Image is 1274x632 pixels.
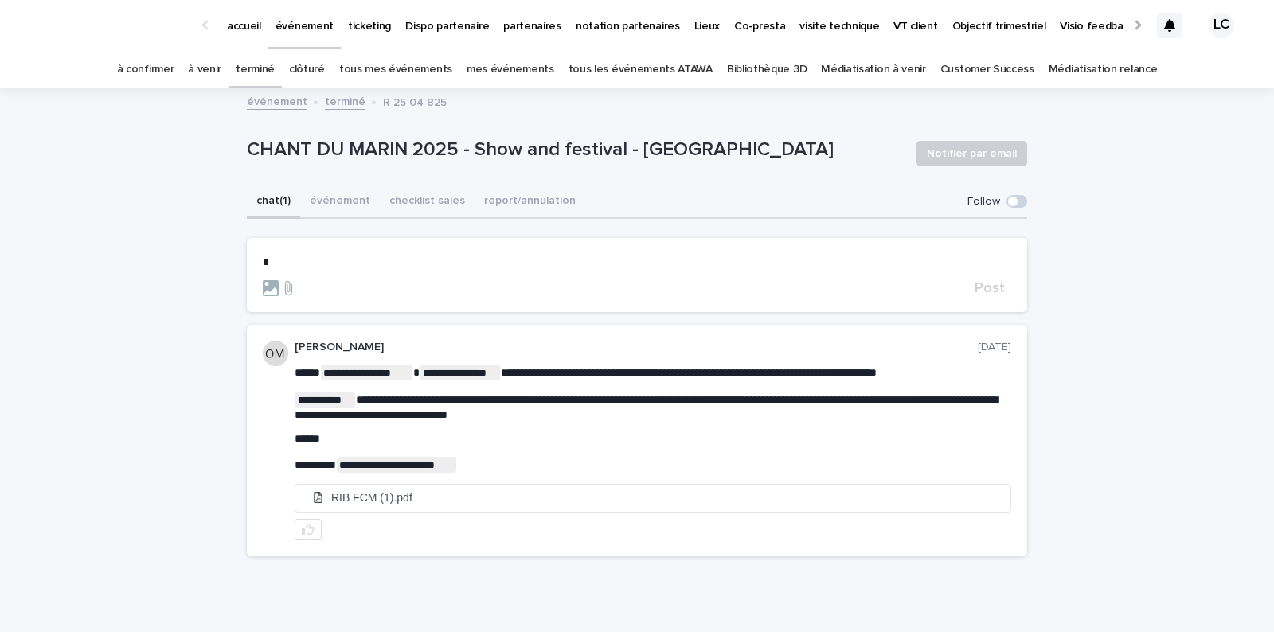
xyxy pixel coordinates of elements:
p: CHANT DU MARIN 2025 - Show and festival - [GEOGRAPHIC_DATA] [247,138,904,162]
button: chat (1) [247,185,300,219]
button: événement [300,185,380,219]
p: [DATE] [978,341,1011,354]
a: Médiatisation à venir [821,51,926,88]
a: RIB FCM (1).pdf [295,485,1010,512]
span: Post [975,281,1005,295]
a: mes événements [467,51,554,88]
button: Post [968,281,1011,295]
a: Customer Success [940,51,1034,88]
a: à venir [188,51,221,88]
a: tous les événements ATAWA [569,51,713,88]
div: LC [1209,13,1234,38]
button: like this post [295,519,322,540]
a: Bibliothèque 3D [727,51,807,88]
p: Follow [967,195,1000,209]
li: RIB FCM (1).pdf [295,485,1010,511]
span: Notifier par email [927,146,1017,162]
a: événement [247,92,307,110]
p: R 25 04 825 [383,92,447,110]
a: terminé [236,51,275,88]
p: [PERSON_NAME] [295,341,978,354]
a: Médiatisation relance [1049,51,1158,88]
button: Notifier par email [916,141,1027,166]
button: report/annulation [475,185,585,219]
a: à confirmer [117,51,174,88]
img: Ls34BcGeRexTGTNfXpUC [32,10,186,41]
a: clôturé [289,51,325,88]
a: tous mes événements [339,51,452,88]
button: checklist sales [380,185,475,219]
a: terminé [325,92,365,110]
